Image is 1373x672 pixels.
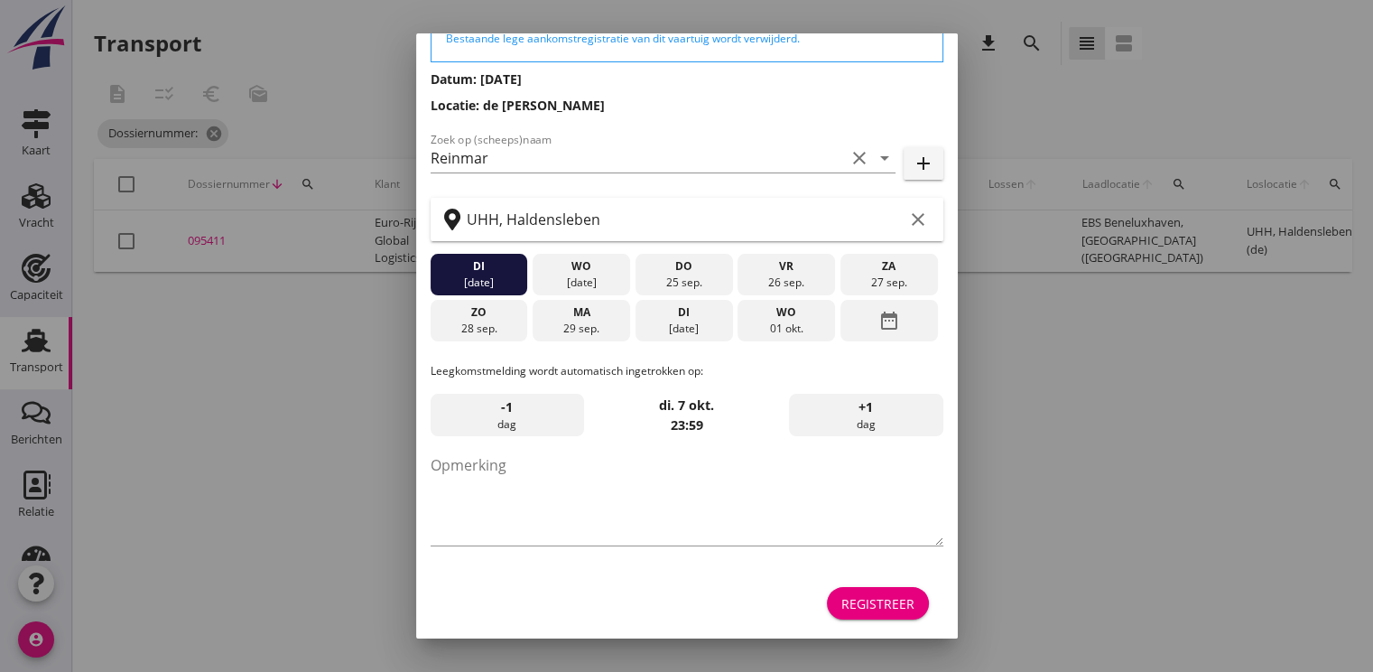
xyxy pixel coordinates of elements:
[659,397,714,414] strong: di. 7 okt.
[431,451,943,546] textarea: Opmerking
[874,147,895,169] i: arrow_drop_down
[827,587,929,620] button: Registreer
[537,258,626,275] div: wo
[841,594,914,613] div: Registreer
[742,275,830,291] div: 26 sep.
[537,321,626,337] div: 29 sep.
[671,416,703,434] strong: 23:59
[446,31,928,47] div: Bestaande lege aankomstregistratie van dit vaartuig wordt verwijderd.
[845,258,933,275] div: za
[467,205,904,234] input: Zoek op terminal of plaats
[431,363,943,379] p: Leegkomstmelding wordt automatisch ingetrokken op:
[431,144,845,173] input: Zoek op (scheeps)naam
[742,258,830,275] div: vr
[878,304,900,337] i: date_range
[742,321,830,337] div: 01 okt.
[537,304,626,321] div: ma
[639,321,728,337] div: [DATE]
[849,147,870,169] i: clear
[434,304,523,321] div: zo
[913,153,934,174] i: add
[434,275,523,291] div: [DATE]
[431,394,584,437] div: dag
[537,275,626,291] div: [DATE]
[431,70,943,89] h3: Datum: [DATE]
[789,394,942,437] div: dag
[845,275,933,291] div: 27 sep.
[434,258,523,275] div: di
[431,96,943,115] h3: Locatie: de [PERSON_NAME]
[501,397,513,417] span: -1
[639,275,728,291] div: 25 sep.
[858,397,873,417] span: +1
[434,321,523,337] div: 28 sep.
[742,304,830,321] div: wo
[639,258,728,275] div: do
[639,304,728,321] div: di
[907,209,929,230] i: clear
